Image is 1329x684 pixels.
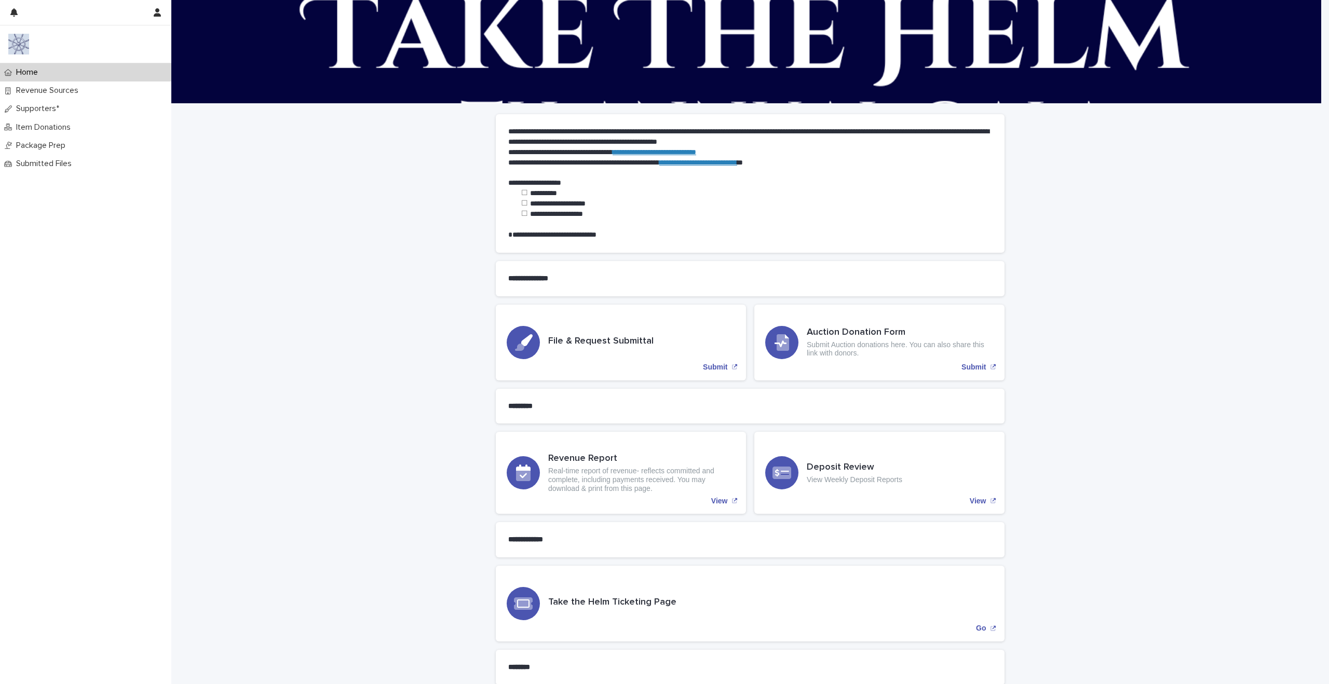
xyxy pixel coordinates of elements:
a: Go [496,566,1005,641]
p: Home [12,67,46,77]
p: View [711,497,728,505]
h3: File & Request Submittal [548,336,654,347]
p: Supporters* [12,104,67,114]
p: Submit [961,363,986,372]
a: Submit [496,305,746,380]
p: Go [976,624,986,633]
p: Submit Auction donations here. You can also share this link with donors. [807,340,994,358]
h3: Auction Donation Form [807,327,994,338]
h3: Deposit Review [807,462,902,473]
a: View [496,432,746,514]
p: View [970,497,986,505]
a: Submit [754,305,1005,380]
p: Revenue Sources [12,86,87,95]
p: Submitted Files [12,159,80,169]
p: Package Prep [12,141,74,151]
a: View [754,432,1005,514]
img: 9nJvCigXQD6Aux1Mxhwl [8,34,29,54]
p: Submit [703,363,727,372]
h3: Revenue Report [548,453,735,464]
p: Item Donations [12,122,79,132]
p: Real-time report of revenue- reflects committed and complete, including payments received. You ma... [548,467,735,493]
p: View Weekly Deposit Reports [807,475,902,484]
h3: Take the Helm Ticketing Page [548,597,676,608]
